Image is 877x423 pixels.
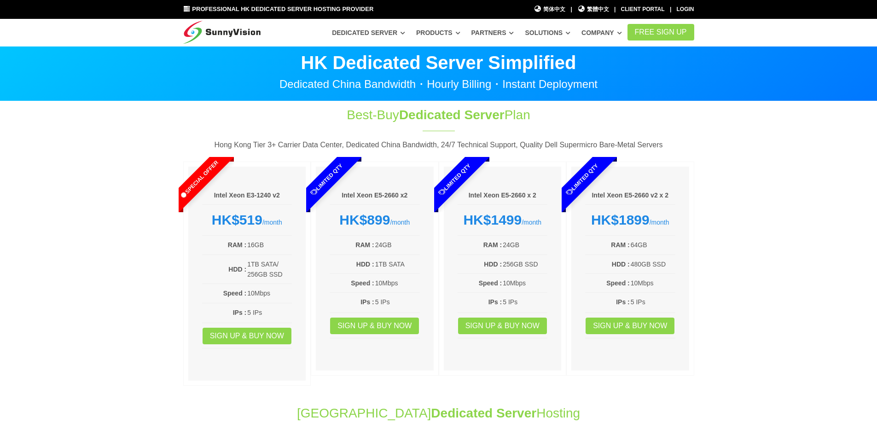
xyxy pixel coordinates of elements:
a: Products [416,24,460,41]
h6: Intel Xeon E5-2660 x2 [330,191,420,200]
span: Dedicated Server [399,108,505,122]
div: /month [202,212,292,228]
b: Speed : [606,279,630,287]
a: 繁體中文 [577,5,609,14]
span: Professional HK Dedicated Server Hosting Provider [192,6,373,12]
td: 480GB SSD [630,259,675,270]
a: Sign up & Buy Now [458,318,547,334]
b: HDD : [356,261,374,268]
a: Sign up & Buy Now [203,328,291,344]
p: HK Dedicated Server Simplified [183,53,694,72]
b: IPs : [616,298,630,306]
div: /month [585,212,675,228]
span: Special Offer [160,141,238,218]
td: 24GB [502,239,547,250]
td: 5 IPs [630,296,675,307]
h6: Intel Xeon E5-2660 v2 x 2 [585,191,675,200]
td: 64GB [630,239,675,250]
b: IPs : [233,309,247,316]
li: | [570,5,572,14]
a: Sign up & Buy Now [586,318,674,334]
p: Dedicated China Bandwidth・Hourly Billing・Instant Deployment [183,79,694,90]
b: RAM : [355,241,374,249]
b: RAM : [483,241,502,249]
td: 10Mbps [375,278,420,289]
b: HDD : [612,261,630,268]
a: FREE Sign Up [627,24,694,41]
div: /month [458,212,548,228]
a: Company [581,24,622,41]
td: 1TB SATA [375,259,420,270]
p: Hong Kong Tier 3+ Carrier Data Center, Dedicated China Bandwidth, 24/7 Technical Support, Quality... [183,139,694,151]
a: Dedicated Server [332,24,405,41]
td: 1TB SATA/ 256GB SSD [247,259,292,280]
div: /month [330,212,420,228]
td: 5 IPs [502,296,547,307]
a: Partners [471,24,514,41]
strong: HK$519 [212,212,262,227]
a: Sign up & Buy Now [330,318,419,334]
b: Speed : [479,279,502,287]
h1: Best-Buy Plan [285,106,592,124]
b: HDD : [484,261,502,268]
td: 24GB [375,239,420,250]
span: Limited Qty [416,141,493,218]
td: 10Mbps [502,278,547,289]
span: Limited Qty [288,141,366,218]
li: | [670,5,671,14]
td: 16GB [247,239,292,250]
li: | [614,5,616,14]
a: Login [677,6,694,12]
b: HDD : [228,266,246,273]
b: Speed : [351,279,374,287]
strong: HK$1899 [591,212,650,227]
td: 256GB SSD [502,259,547,270]
span: Limited Qty [544,141,621,218]
a: Solutions [525,24,570,41]
strong: HK$899 [339,212,390,227]
h6: Intel Xeon E3-1240 v2 [202,191,292,200]
b: IPs : [488,298,502,306]
h6: Intel Xeon E5-2660 x 2 [458,191,548,200]
b: Speed : [223,290,247,297]
td: 10Mbps [630,278,675,289]
span: Dedicated Server [431,406,536,420]
h1: [GEOGRAPHIC_DATA] Hosting [183,404,694,422]
b: RAM : [228,241,246,249]
td: 10Mbps [247,288,292,299]
b: IPs : [360,298,374,306]
a: Client Portal [621,6,665,12]
b: RAM : [611,241,629,249]
strong: HK$1499 [463,212,522,227]
td: 5 IPs [375,296,420,307]
td: 5 IPs [247,307,292,318]
a: 简体中文 [534,5,566,14]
